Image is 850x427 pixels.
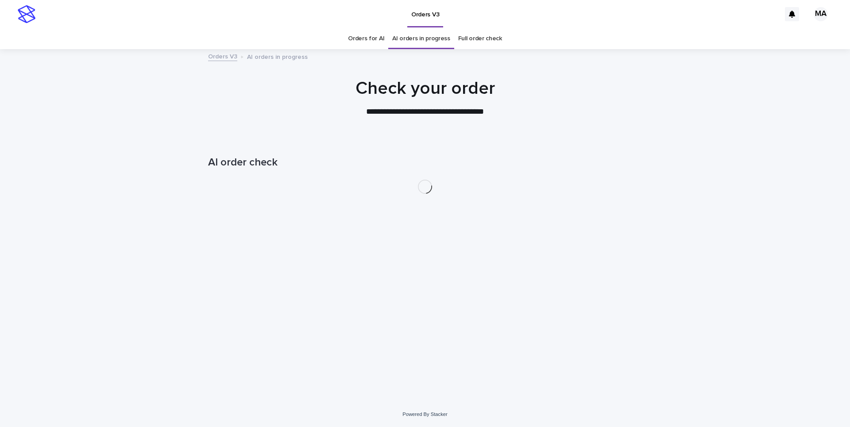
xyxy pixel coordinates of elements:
[208,51,237,61] a: Orders V3
[348,28,384,49] a: Orders for AI
[208,156,642,169] h1: AI order check
[392,28,450,49] a: AI orders in progress
[18,5,35,23] img: stacker-logo-s-only.png
[814,7,828,21] div: MA
[208,78,642,99] h1: Check your order
[247,51,308,61] p: AI orders in progress
[458,28,502,49] a: Full order check
[402,412,447,417] a: Powered By Stacker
